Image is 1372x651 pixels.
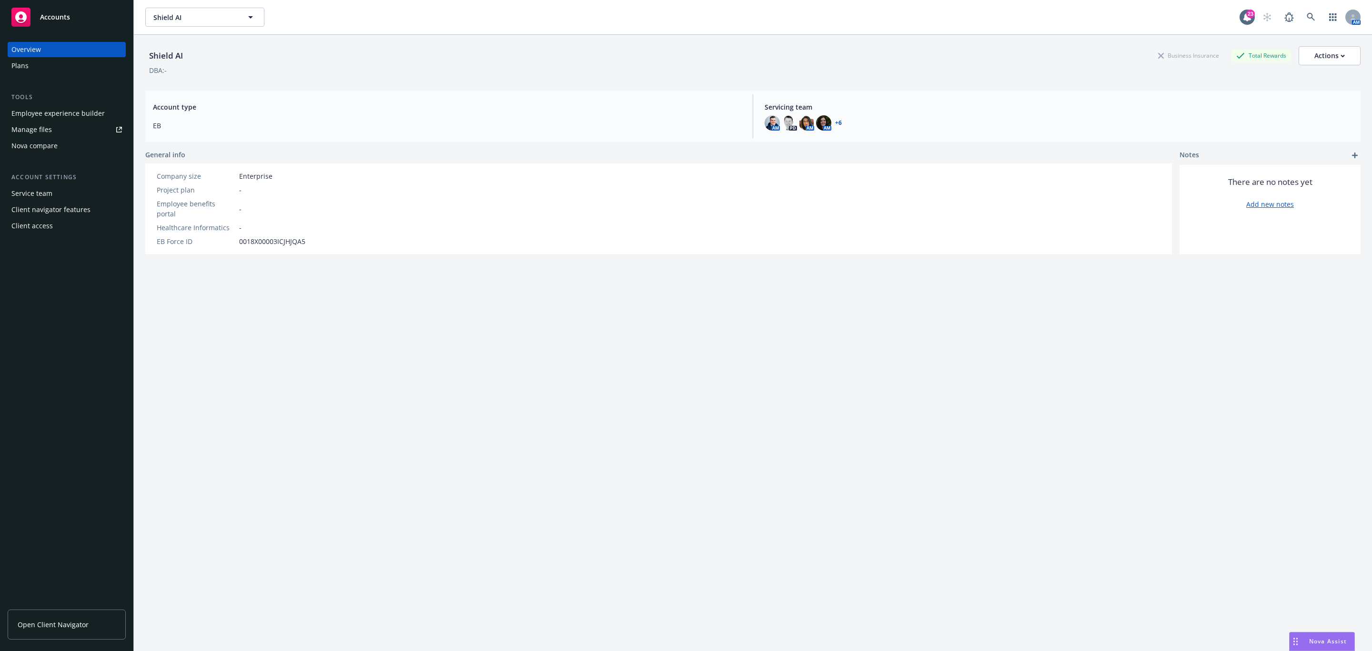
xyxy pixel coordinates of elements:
span: General info [145,150,185,160]
div: Total Rewards [1231,50,1291,61]
span: - [239,204,242,214]
a: Nova compare [8,138,126,153]
a: Start snowing [1258,8,1277,27]
a: Manage files [8,122,126,137]
span: Notes [1180,150,1199,161]
img: photo [765,115,780,131]
div: Client access [11,218,53,234]
img: photo [782,115,797,131]
span: 0018X00003ICJHJQA5 [239,236,305,246]
span: Shield AI [153,12,236,22]
div: Manage files [11,122,52,137]
div: DBA: - [149,65,167,75]
span: EB [153,121,741,131]
div: Nova compare [11,138,58,153]
img: photo [799,115,814,131]
a: add [1349,150,1361,161]
a: Employee experience builder [8,106,126,121]
span: Enterprise [239,171,272,181]
span: There are no notes yet [1228,176,1312,188]
a: +6 [835,120,842,126]
a: Overview [8,42,126,57]
div: Tools [8,92,126,102]
span: - [239,223,242,233]
div: Account settings [8,173,126,182]
div: Drag to move [1290,632,1301,651]
a: Accounts [8,4,126,31]
div: Overview [11,42,41,57]
button: Nova Assist [1289,632,1355,651]
div: EB Force ID [157,236,235,246]
div: Business Insurance [1153,50,1224,61]
a: Client navigator features [8,202,126,217]
div: Company size [157,171,235,181]
span: Nova Assist [1309,637,1347,645]
a: Add new notes [1246,199,1294,209]
div: Healthcare Informatics [157,223,235,233]
button: Shield AI [145,8,264,27]
div: Project plan [157,185,235,195]
div: Service team [11,186,52,201]
img: photo [816,115,831,131]
div: Client navigator features [11,202,91,217]
a: Client access [8,218,126,234]
span: Open Client Navigator [18,620,89,630]
a: Report a Bug [1280,8,1299,27]
div: Plans [11,58,29,73]
span: - [239,185,242,195]
button: Actions [1299,46,1361,65]
span: Accounts [40,13,70,21]
span: Servicing team [765,102,1353,112]
div: Employee benefits portal [157,199,235,219]
a: Service team [8,186,126,201]
a: Search [1301,8,1321,27]
a: Plans [8,58,126,73]
div: Shield AI [145,50,187,62]
span: Account type [153,102,741,112]
div: Actions [1314,47,1345,65]
div: 23 [1246,10,1255,18]
a: Switch app [1323,8,1342,27]
div: Employee experience builder [11,106,105,121]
